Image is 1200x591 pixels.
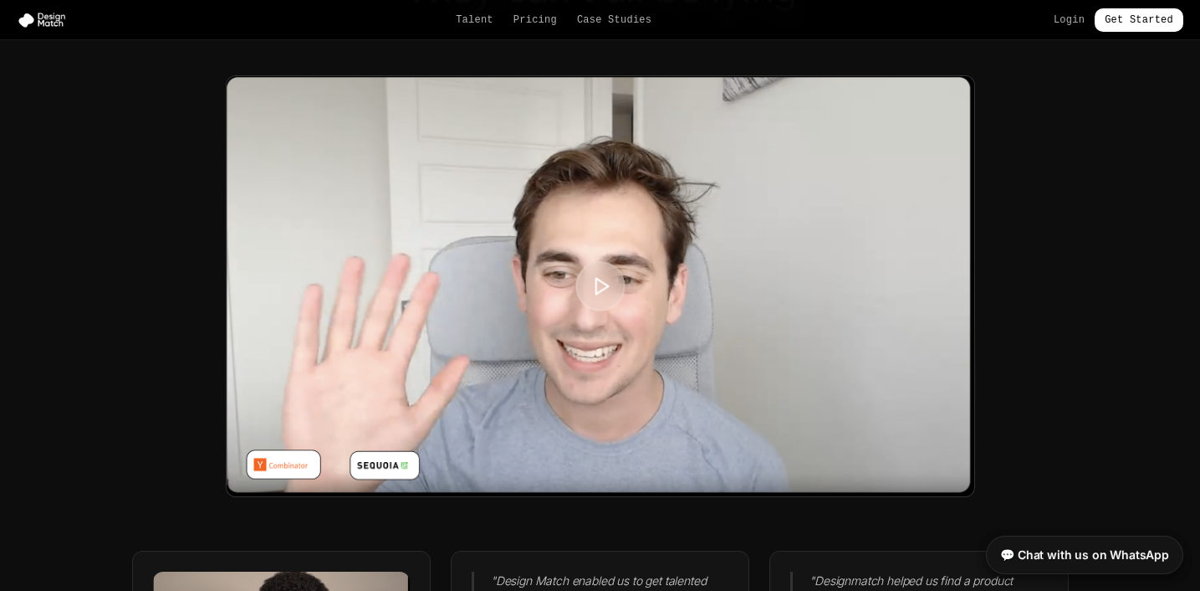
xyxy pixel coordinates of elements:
a: Talent [456,13,493,27]
a: Case Studies [577,13,651,27]
a: Pricing [513,13,557,27]
a: Login [1054,13,1085,27]
a: Get Started [1095,8,1183,32]
img: Design Match [17,12,74,28]
a: 💬 Chat with us on WhatsApp [986,536,1183,574]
